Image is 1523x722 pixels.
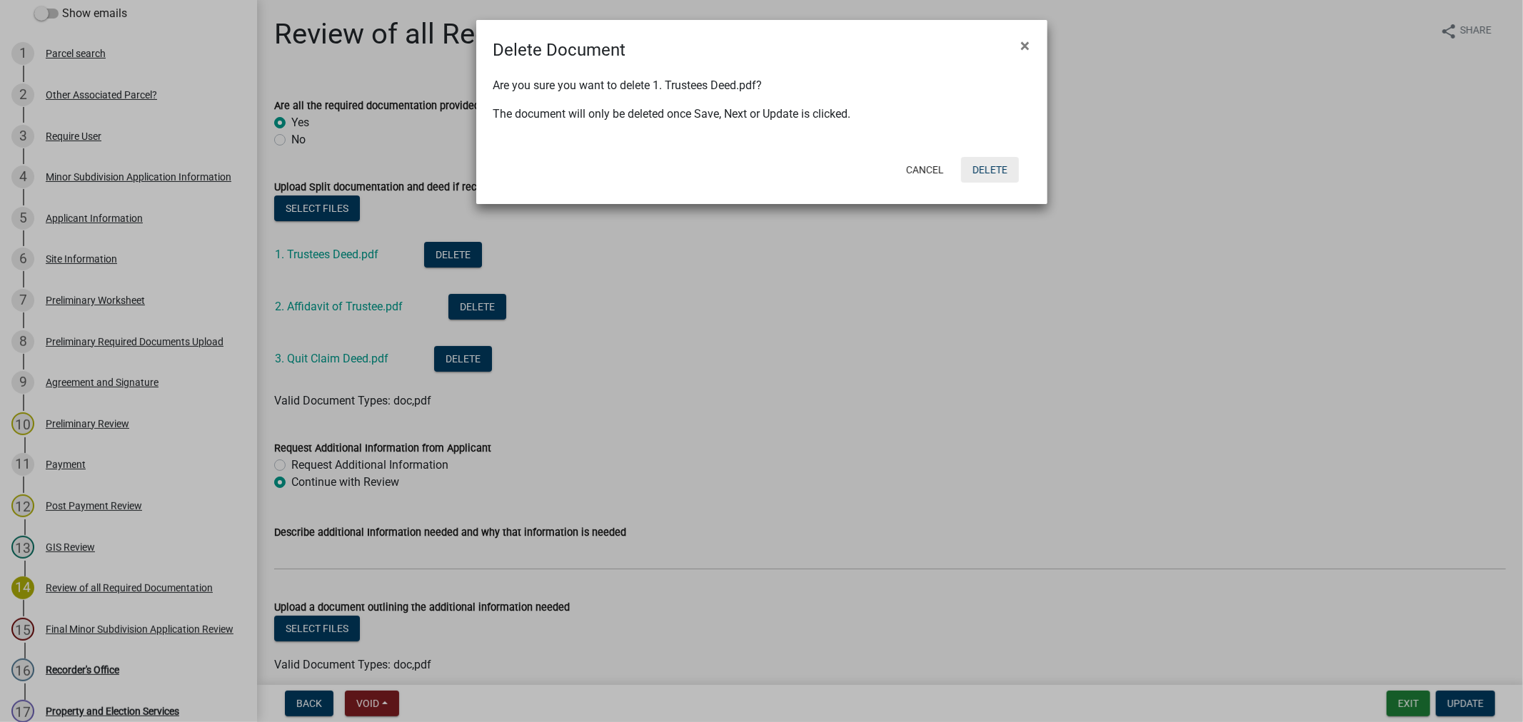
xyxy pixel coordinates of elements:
[1021,36,1030,56] span: ×
[961,157,1019,183] button: Delete
[895,157,955,183] button: Cancel
[493,37,626,63] h4: Delete Document
[493,106,1030,123] p: The document will only be deleted once Save, Next or Update is clicked.
[493,77,1030,94] p: Are you sure you want to delete 1. Trustees Deed.pdf?
[1010,26,1042,66] button: Close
